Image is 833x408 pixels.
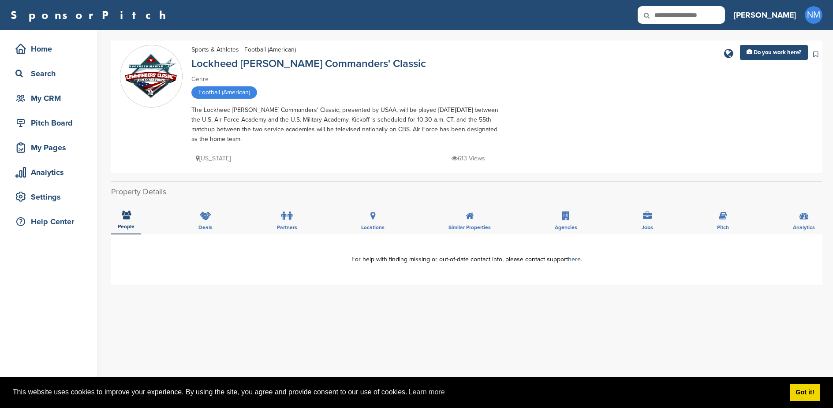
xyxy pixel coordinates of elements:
a: Do you work here? [740,45,808,60]
a: Analytics [9,162,88,182]
a: learn more about cookies [407,386,446,399]
img: Sponsorpitch & Lockheed Martin Commanders' Classic [120,51,182,102]
span: Do you work here? [754,49,801,56]
iframe: Button to launch messaging window [798,373,826,401]
div: Settings [13,189,88,205]
span: Jobs [642,225,653,230]
a: Lockheed [PERSON_NAME] Commanders' Classic [191,57,426,70]
div: Home [13,41,88,57]
h2: Property Details [111,186,822,198]
a: Search [9,63,88,84]
a: [PERSON_NAME] [734,5,796,25]
span: Pitch [717,225,729,230]
span: People [118,224,134,229]
span: Agencies [555,225,577,230]
div: My Pages [13,140,88,156]
a: My CRM [9,88,88,108]
a: My Pages [9,137,88,158]
a: SponsorPitch [11,9,172,21]
a: Settings [9,187,88,207]
a: Pitch Board [9,113,88,133]
div: Sports & Athletes - Football (American) [191,45,296,55]
a: Help Center [9,211,88,232]
span: Analytics [793,225,815,230]
a: here [568,256,581,263]
a: dismiss cookie message [790,384,820,401]
a: Home [9,39,88,59]
div: Pitch Board [13,115,88,131]
span: NM [805,6,822,24]
div: Help Center [13,214,88,230]
span: Similar Properties [448,225,491,230]
span: This website uses cookies to improve your experience. By using the site, you agree and provide co... [13,386,783,399]
div: Analytics [13,164,88,180]
div: Search [13,66,88,82]
span: Partners [277,225,297,230]
div: Genre [191,74,500,84]
div: The Lockheed [PERSON_NAME] Commanders' Classic, presented by USAA, will be played [DATE][DATE] be... [191,105,500,144]
p: [US_STATE] [196,153,231,164]
span: Locations [361,225,385,230]
p: 613 Views [452,153,485,164]
h3: [PERSON_NAME] [734,9,796,21]
span: Football (American) [191,86,257,99]
div: My CRM [13,90,88,106]
span: Deals [198,225,213,230]
div: For help with finding missing or out-of-date contact info, please contact support . [124,256,809,263]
